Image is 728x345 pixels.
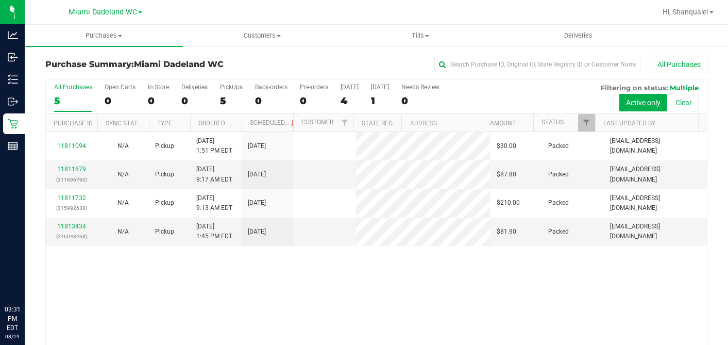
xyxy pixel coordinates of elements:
div: 1 [371,95,389,107]
span: [DATE] 9:17 AM EDT [196,165,232,184]
inline-svg: Inventory [8,74,18,85]
div: 0 [300,95,328,107]
input: Search Purchase ID, Original ID, State Registry ID or Customer Name... [434,57,640,72]
a: State Registry ID [362,120,416,127]
span: [DATE] [248,141,266,151]
a: Status [541,119,564,126]
a: 11813434 [57,223,86,230]
span: Customers [183,31,341,40]
span: Not Applicable [117,171,129,178]
span: [EMAIL_ADDRESS][DOMAIN_NAME] [610,165,701,184]
a: 11811679 [57,166,86,173]
span: Packed [548,198,569,208]
a: Last Updated By [603,120,655,127]
span: [EMAIL_ADDRESS][DOMAIN_NAME] [610,193,701,213]
span: Packed [548,141,569,151]
inline-svg: Reports [8,141,18,151]
a: Filter [578,114,595,132]
div: [DATE] [371,84,389,91]
span: Tills [342,31,499,40]
span: Purchases [25,31,183,40]
inline-svg: Inbound [8,52,18,62]
a: Deliveries [499,25,657,46]
div: In Store [148,84,169,91]
span: Not Applicable [117,199,129,206]
p: (316043468) [52,232,91,241]
span: Pickup [155,227,174,237]
div: Pre-orders [300,84,328,91]
div: 0 [401,95,439,107]
a: Purchase ID [54,120,93,127]
span: Not Applicable [117,228,129,235]
div: Needs Review [401,84,439,91]
span: Pickup [155,170,174,179]
div: Back-orders [255,84,287,91]
a: 11811094 [57,142,86,150]
div: 0 [255,95,287,107]
a: Filter [336,114,353,132]
span: Pickup [155,141,174,151]
button: N/A [117,227,129,237]
span: [DATE] [248,198,266,208]
span: Packed [548,170,569,179]
p: 08/19 [5,333,20,340]
iframe: Resource center [10,262,41,293]
div: 0 [148,95,169,107]
inline-svg: Outbound [8,96,18,107]
span: $87.80 [497,170,516,179]
span: Pickup [155,198,174,208]
span: Hi, Shanquale! [663,8,708,16]
div: 5 [54,95,92,107]
button: N/A [117,170,129,179]
a: Scheduled [250,119,297,126]
div: All Purchases [54,84,92,91]
span: $81.90 [497,227,516,237]
a: Sync Status [106,120,145,127]
inline-svg: Analytics [8,30,18,40]
th: Address [401,114,482,132]
span: Packed [548,227,569,237]
inline-svg: Retail [8,119,18,129]
a: Ordered [198,120,225,127]
div: Deliveries [181,84,208,91]
span: Not Applicable [117,142,129,150]
a: 11811732 [57,194,86,202]
p: (311696790) [52,175,91,185]
div: Open Carts [105,84,136,91]
span: [EMAIL_ADDRESS][DOMAIN_NAME] [610,222,701,241]
button: Clear [669,94,699,111]
button: N/A [117,198,129,208]
span: [DATE] 9:13 AM EDT [196,193,232,213]
div: 5 [220,95,243,107]
a: Purchases [25,25,183,46]
span: $30.00 [497,141,516,151]
div: 0 [181,95,208,107]
span: [DATE] [248,227,266,237]
p: 03:31 PM EDT [5,305,20,333]
a: Amount [490,120,516,127]
span: Deliveries [550,31,606,40]
span: [EMAIL_ADDRESS][DOMAIN_NAME] [610,136,701,156]
a: Customers [183,25,341,46]
span: [DATE] [248,170,266,179]
span: Miami Dadeland WC [69,8,137,17]
a: Customer [301,119,333,126]
button: Active only [619,94,667,111]
h3: Purchase Summary: [45,60,266,69]
button: All Purchases [651,56,707,73]
span: Multiple [670,84,699,92]
span: Miami Dadeland WC [134,59,224,69]
a: Type [157,120,172,127]
button: N/A [117,141,129,151]
div: 0 [105,95,136,107]
span: [DATE] 1:45 PM EDT [196,222,232,241]
span: $210.00 [497,198,520,208]
div: 4 [341,95,359,107]
a: Tills [341,25,499,46]
div: PickUps [220,84,243,91]
span: [DATE] 1:51 PM EDT [196,136,232,156]
p: (315992638) [52,203,91,213]
div: [DATE] [341,84,359,91]
span: Filtering on status: [601,84,668,92]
